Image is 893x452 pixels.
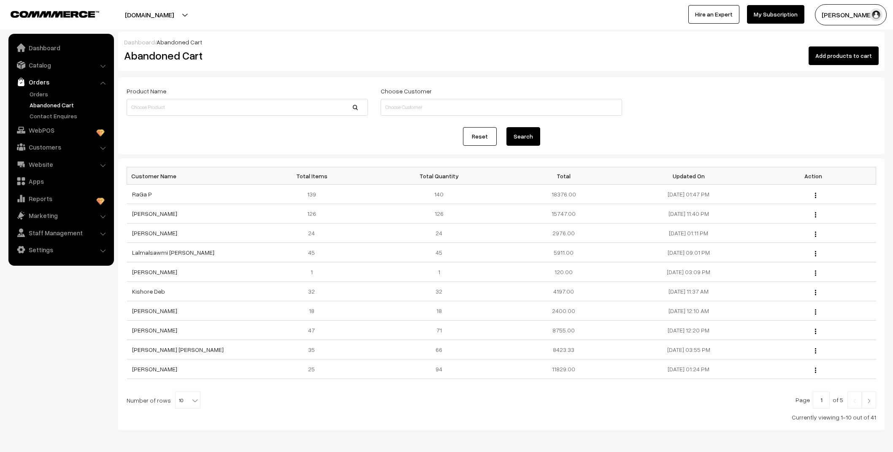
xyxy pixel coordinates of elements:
a: Dashboard [124,38,155,46]
img: Menu [815,309,816,315]
img: Menu [815,193,816,198]
a: Apps [11,174,111,189]
img: COMMMERCE [11,11,99,17]
td: 32 [376,282,501,301]
td: 11829.00 [501,359,626,379]
span: Abandoned Cart [157,38,202,46]
img: Menu [815,290,816,295]
td: [DATE] 12:20 PM [626,321,751,340]
td: [DATE] 03:09 PM [626,262,751,282]
td: 66 [376,340,501,359]
th: Total Quantity [376,167,501,185]
button: Search [506,127,540,146]
a: Abandoned Cart [27,101,111,109]
a: Marketing [11,208,111,223]
td: 8423.33 [501,340,626,359]
th: Total Items [252,167,376,185]
span: Page [796,396,810,403]
td: 18 [376,301,501,321]
th: Updated On [626,167,751,185]
td: 71 [376,321,501,340]
label: Product Name [127,87,166,95]
td: 18376.00 [501,185,626,204]
td: [DATE] 01:24 PM [626,359,751,379]
a: COMMMERCE [11,8,84,19]
a: Kishore Deb [132,288,165,295]
span: Number of rows [127,396,171,405]
td: 18 [252,301,376,321]
th: Total [501,167,626,185]
span: of 5 [833,396,843,403]
img: Menu [815,368,816,373]
td: 47 [252,321,376,340]
img: Menu [815,251,816,256]
a: WebPOS [11,123,111,138]
th: Customer Name [127,167,252,185]
a: [PERSON_NAME] [132,210,177,217]
input: Choose Customer [381,99,622,116]
td: 2400.00 [501,301,626,321]
td: [DATE] 11:40 PM [626,204,751,223]
button: Add products to cart [809,46,879,65]
img: Menu [815,212,816,218]
td: 35 [252,340,376,359]
td: 2976.00 [501,223,626,243]
td: 126 [252,204,376,223]
th: Action [751,167,876,185]
td: 1 [252,262,376,282]
span: 10 [175,392,200,408]
td: 15747.00 [501,204,626,223]
a: Staff Management [11,225,111,240]
input: Choose Product [127,99,368,116]
a: [PERSON_NAME] [132,327,177,334]
td: 1 [376,262,501,282]
a: Catalog [11,57,111,73]
span: 10 [176,392,200,409]
a: Reports [11,191,111,206]
a: Customers [11,139,111,155]
td: 32 [252,282,376,301]
td: [DATE] 09:01 PM [626,243,751,262]
img: user [870,8,882,21]
label: Choose Customer [381,87,432,95]
td: 140 [376,185,501,204]
div: Currently viewing 1-10 out of 41 [127,413,876,422]
td: [DATE] 03:55 PM [626,340,751,359]
td: 45 [376,243,501,262]
a: Orders [27,90,111,98]
img: Right [865,398,873,403]
td: 5911.00 [501,243,626,262]
td: 8755.00 [501,321,626,340]
a: [PERSON_NAME] [132,229,177,237]
a: [PERSON_NAME] [132,268,177,275]
td: 139 [252,185,376,204]
td: 4197.00 [501,282,626,301]
td: [DATE] 01:47 PM [626,185,751,204]
a: Orders [11,74,111,90]
img: Menu [815,348,816,354]
td: [DATE] 11:37 AM [626,282,751,301]
a: Lalmalsawmi [PERSON_NAME] [132,249,214,256]
img: Menu [815,231,816,237]
td: [DATE] 12:10 AM [626,301,751,321]
a: Website [11,157,111,172]
td: 24 [252,223,376,243]
td: 94 [376,359,501,379]
img: Menu [815,329,816,334]
img: Left [851,398,858,403]
div: / [124,38,879,46]
a: Reset [463,127,497,146]
td: 126 [376,204,501,223]
td: 24 [376,223,501,243]
td: 45 [252,243,376,262]
a: [PERSON_NAME] [PERSON_NAME] [132,346,224,353]
a: My Subscription [747,5,804,24]
a: Contact Enquires [27,112,111,120]
img: Menu [815,270,816,276]
a: Hire an Expert [688,5,739,24]
td: 120.00 [501,262,626,282]
a: Settings [11,242,111,257]
td: [DATE] 01:11 PM [626,223,751,243]
button: [PERSON_NAME] [815,4,887,25]
a: Dashboard [11,40,111,55]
